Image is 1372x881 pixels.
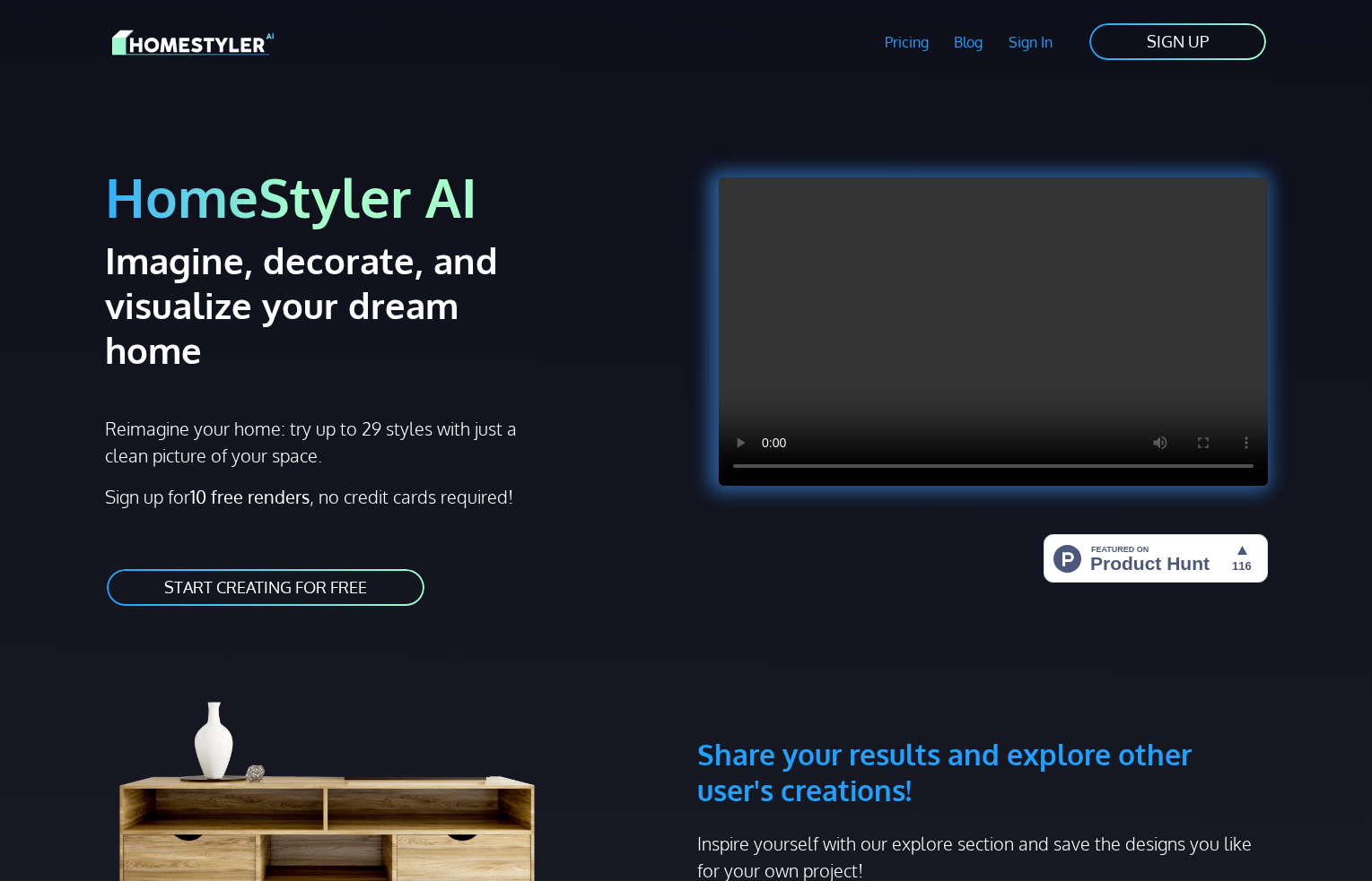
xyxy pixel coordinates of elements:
[112,27,274,58] img: HomeStyler AI logo
[697,651,1268,808] h3: Share your results and explore other user's creations!
[996,22,1066,63] a: Sign In
[941,22,996,63] a: Blog
[105,483,676,510] p: Sign up for , no credit cards required!
[871,22,941,63] a: Pricing
[1088,22,1268,62] a: SIGN UP
[105,415,533,469] p: Reimagine your home: try up to 29 styles with just a clean picture of your space.
[190,485,310,508] strong: 10 free renders
[105,567,426,608] a: START CREATING FOR FREE
[105,238,562,372] h2: Imagine, decorate, and visualize your dream home
[1044,534,1268,583] img: HomeStyler AI - Interior Design Made Easy: One Click to Your Dream Home | Product Hunt
[105,163,676,230] h1: HomeStyler AI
